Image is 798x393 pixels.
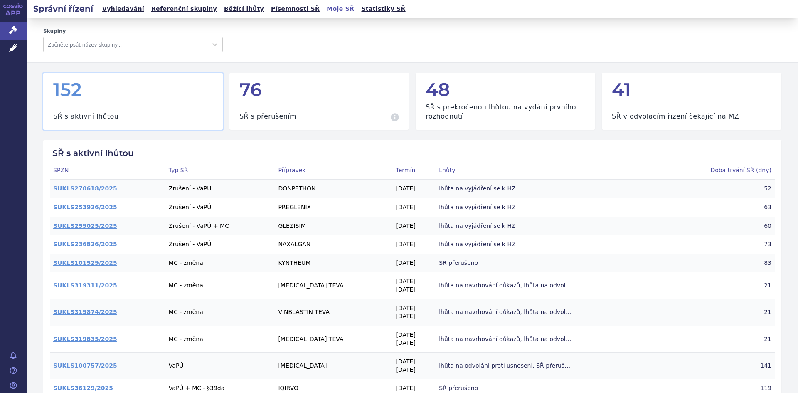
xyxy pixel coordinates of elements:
p: PREGLENIX [278,203,389,212]
p: [DATE] [396,384,433,393]
p: [DATE] [396,203,433,212]
p: [DATE] [396,304,433,313]
h3: SŘ s přerušením [239,112,296,121]
p: NAXALGAN [278,240,389,249]
p: KYNTHEUM [278,259,389,267]
a: Statistiky SŘ [359,3,408,15]
a: SUKLS259025/2025 [53,222,117,229]
p: [DATE] [396,366,433,374]
p: [DATE] [396,277,433,286]
span: lhůta na odvolání proti usnesení, SŘ přerušeno [439,362,572,370]
div: 41 [612,79,771,99]
p: [MEDICAL_DATA] [278,362,389,370]
p: [DATE] [396,339,433,347]
td: Zrušení - VaPÚ [165,198,275,217]
th: Typ SŘ [165,161,275,180]
label: Skupiny [43,28,223,35]
a: SUKLS101529/2025 [53,260,117,266]
a: Běžící lhůty [222,3,266,15]
h2: Správní řízení [27,3,100,15]
span: lhůta na vyjádření se k HZ [439,240,572,249]
th: 21 [664,299,775,326]
th: SPZN [50,161,165,180]
th: Přípravek [275,161,392,180]
p: VINBLASTIN TEVA [278,308,389,316]
div: 152 [53,79,213,99]
p: [DATE] [396,222,433,230]
a: Vyhledávání [100,3,147,15]
h2: SŘ s aktivní lhůtou [50,148,775,158]
td: Zrušení - VaPÚ + MC [165,217,275,235]
p: [DATE] [396,286,433,294]
h3: SŘ s aktivní lhůtou [53,112,118,121]
a: SUKLS100757/2025 [53,362,117,369]
th: 141 [664,352,775,379]
a: SUKLS270618/2025 [53,185,117,192]
p: DONPETHON [278,185,389,193]
div: 76 [239,79,399,99]
a: Referenční skupiny [149,3,219,15]
td: VaPÚ [165,352,275,379]
p: GLEZISIM [278,222,389,230]
a: SUKLS253926/2025 [53,204,117,210]
p: [DATE] [396,331,433,339]
th: 21 [664,326,775,352]
a: SUKLS319311/2025 [53,282,117,289]
p: [MEDICAL_DATA] TEVA [278,282,389,290]
span: lhůta na navrhování důkazů, lhůta na odvolání proti usnesení [439,335,572,344]
p: [DATE] [396,358,433,366]
a: SUKLS319874/2025 [53,309,117,315]
a: Písemnosti SŘ [268,3,322,15]
a: Moje SŘ [324,3,357,15]
th: 60 [664,217,775,235]
a: SUKLS36129/2025 [53,385,113,391]
p: [DATE] [396,185,433,193]
td: Zrušení - VaPÚ [165,235,275,254]
span: lhůta na vyjádření se k HZ [439,222,572,230]
span: SŘ přerušeno [439,384,572,393]
th: 63 [664,198,775,217]
th: 21 [664,272,775,299]
div: Začněte psát název skupiny... [48,39,203,50]
p: IQIRVO [278,384,389,393]
h3: SŘ s prekročenou lhůtou na vydání prvního rozhodnutí [426,103,585,121]
p: [DATE] [396,312,433,321]
span: lhůta na navrhování důkazů, lhůta na odvolání proti usnesení [439,282,572,290]
a: SUKLS236826/2025 [53,241,117,247]
span: lhůta na vyjádření se k HZ [439,203,572,212]
a: SUKLS319835/2025 [53,336,117,342]
span: SŘ přerušeno [439,259,572,267]
p: [DATE] [396,240,433,249]
span: lhůta na navrhování důkazů, lhůta na odvolání proti usnesení [439,308,572,316]
td: MC - změna [165,254,275,272]
th: 83 [664,254,775,272]
div: 48 [426,79,585,99]
h3: SŘ v odvolacím řízení čekající na MZ [612,112,739,121]
th: Lhůty [436,161,664,180]
th: Doba trvání SŘ (dny) [664,161,775,180]
p: [MEDICAL_DATA] TEVA [278,335,389,344]
p: [DATE] [396,259,433,267]
th: 52 [664,180,775,198]
td: MC - změna [165,299,275,326]
th: Termín [393,161,436,180]
td: Zrušení - VaPÚ [165,180,275,198]
th: 73 [664,235,775,254]
td: MC - změna [165,326,275,352]
span: lhůta na vyjádření se k HZ [439,185,572,193]
td: MC - změna [165,272,275,299]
